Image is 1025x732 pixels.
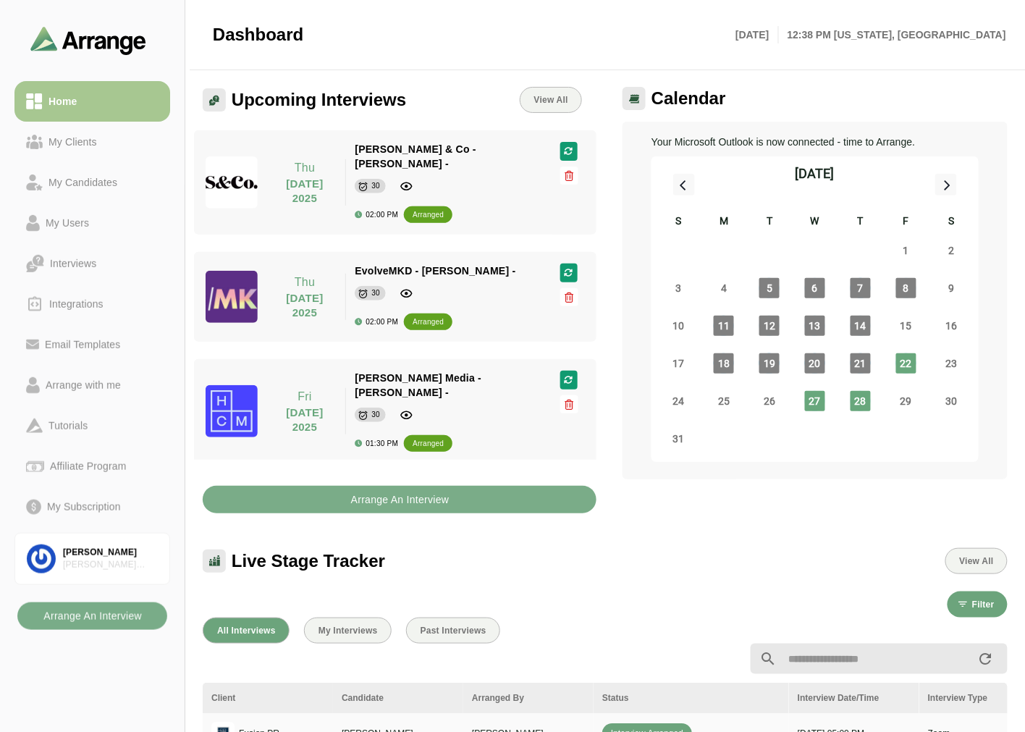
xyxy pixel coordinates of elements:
div: 30 [371,286,380,300]
div: 30 [371,179,380,193]
div: Arranged By [472,691,585,704]
span: Sunday, August 31, 2025 [668,429,688,449]
button: View All [945,548,1008,574]
span: Sunday, August 24, 2025 [668,391,688,411]
span: View All [959,556,994,566]
span: Tuesday, August 19, 2025 [759,353,780,374]
span: Upcoming Interviews [232,89,406,111]
button: Past Interviews [406,618,500,644]
span: Monday, August 25, 2025 [714,391,734,411]
span: Friday, August 1, 2025 [896,240,916,261]
span: Friday, August 22, 2025 [896,353,916,374]
div: [PERSON_NAME] [63,547,158,559]
div: Tutorials [43,417,93,434]
div: 02:00 PM [355,211,398,219]
span: Sunday, August 3, 2025 [668,278,688,298]
p: [DATE] 2025 [273,291,337,320]
p: 12:38 PM [US_STATE], [GEOGRAPHIC_DATA] [779,26,1006,43]
div: M [701,213,747,232]
span: Wednesday, August 27, 2025 [805,391,825,411]
span: Monday, August 11, 2025 [714,316,734,336]
a: Email Templates [14,324,170,365]
span: Tuesday, August 12, 2025 [759,316,780,336]
span: EvolveMKD - [PERSON_NAME] - [355,265,515,277]
span: Thursday, August 14, 2025 [851,316,871,336]
a: Affiliate Program [14,446,170,487]
a: Home [14,81,170,122]
div: T [838,213,883,232]
div: arranged [413,437,444,451]
span: Dashboard [213,24,303,46]
span: Monday, August 18, 2025 [714,353,734,374]
div: [PERSON_NAME] Associates [63,559,158,571]
p: Your Microsoft Outlook is now connected - time to Arrange. [651,133,979,151]
div: 01:30 PM [355,439,398,447]
div: T [747,213,793,232]
i: appended action [977,650,995,668]
span: Saturday, August 9, 2025 [942,278,962,298]
img: hannah_cranston_media_logo.jpg [206,385,258,437]
div: My Clients [43,133,103,151]
p: Fri [273,388,337,405]
div: Interview Date/Time [798,691,911,704]
a: [PERSON_NAME][PERSON_NAME] Associates [14,533,170,585]
button: Arrange An Interview [203,486,596,513]
img: stanton_and_company_com_logo-(1).jpg [206,156,258,209]
div: Email Templates [39,336,126,353]
b: Arrange An Interview [350,486,450,513]
a: My Users [14,203,170,243]
span: [PERSON_NAME] Media - [PERSON_NAME] - [355,372,481,398]
button: Arrange An Interview [17,602,167,630]
button: All Interviews [203,618,290,644]
a: Arrange with me [14,365,170,405]
span: Sunday, August 10, 2025 [668,316,688,336]
span: Saturday, August 16, 2025 [942,316,962,336]
div: Interviews [44,255,102,272]
div: S [929,213,974,232]
span: Live Stage Tracker [232,550,385,572]
b: Arrange An Interview [43,602,142,630]
a: Tutorials [14,405,170,446]
span: Tuesday, August 5, 2025 [759,278,780,298]
div: My Candidates [43,174,123,191]
span: Tuesday, August 26, 2025 [759,391,780,411]
p: Thu [273,274,337,291]
span: Friday, August 15, 2025 [896,316,916,336]
div: Status [602,691,780,704]
span: Saturday, August 23, 2025 [942,353,962,374]
a: My Subscription [14,487,170,527]
span: Saturday, August 30, 2025 [942,391,962,411]
a: My Candidates [14,162,170,203]
span: Saturday, August 2, 2025 [942,240,962,261]
div: [DATE] [796,164,835,184]
span: Wednesday, August 6, 2025 [805,278,825,298]
span: View All [533,95,568,105]
p: [DATE] 2025 [273,177,337,206]
span: Sunday, August 17, 2025 [668,353,688,374]
div: Client [211,691,324,704]
span: Friday, August 29, 2025 [896,391,916,411]
a: Integrations [14,284,170,324]
div: 02:00 PM [355,318,398,326]
span: Monday, August 4, 2025 [714,278,734,298]
p: Thu [273,159,337,177]
a: My Clients [14,122,170,162]
div: W [793,213,838,232]
a: View All [520,87,582,113]
button: My Interviews [304,618,392,644]
div: Integrations [43,295,109,313]
span: Thursday, August 21, 2025 [851,353,871,374]
div: arranged [413,208,444,222]
span: Wednesday, August 20, 2025 [805,353,825,374]
span: All Interviews [216,626,276,636]
div: My Users [40,214,95,232]
div: Candidate [342,691,455,704]
div: S [656,213,701,232]
div: arranged [413,315,444,329]
div: Affiliate Program [44,458,132,475]
a: Interviews [14,243,170,284]
span: My Interviews [318,626,378,636]
img: evolvemkd-logo.jpg [206,271,258,323]
div: Arrange with me [40,376,127,394]
span: Wednesday, August 13, 2025 [805,316,825,336]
